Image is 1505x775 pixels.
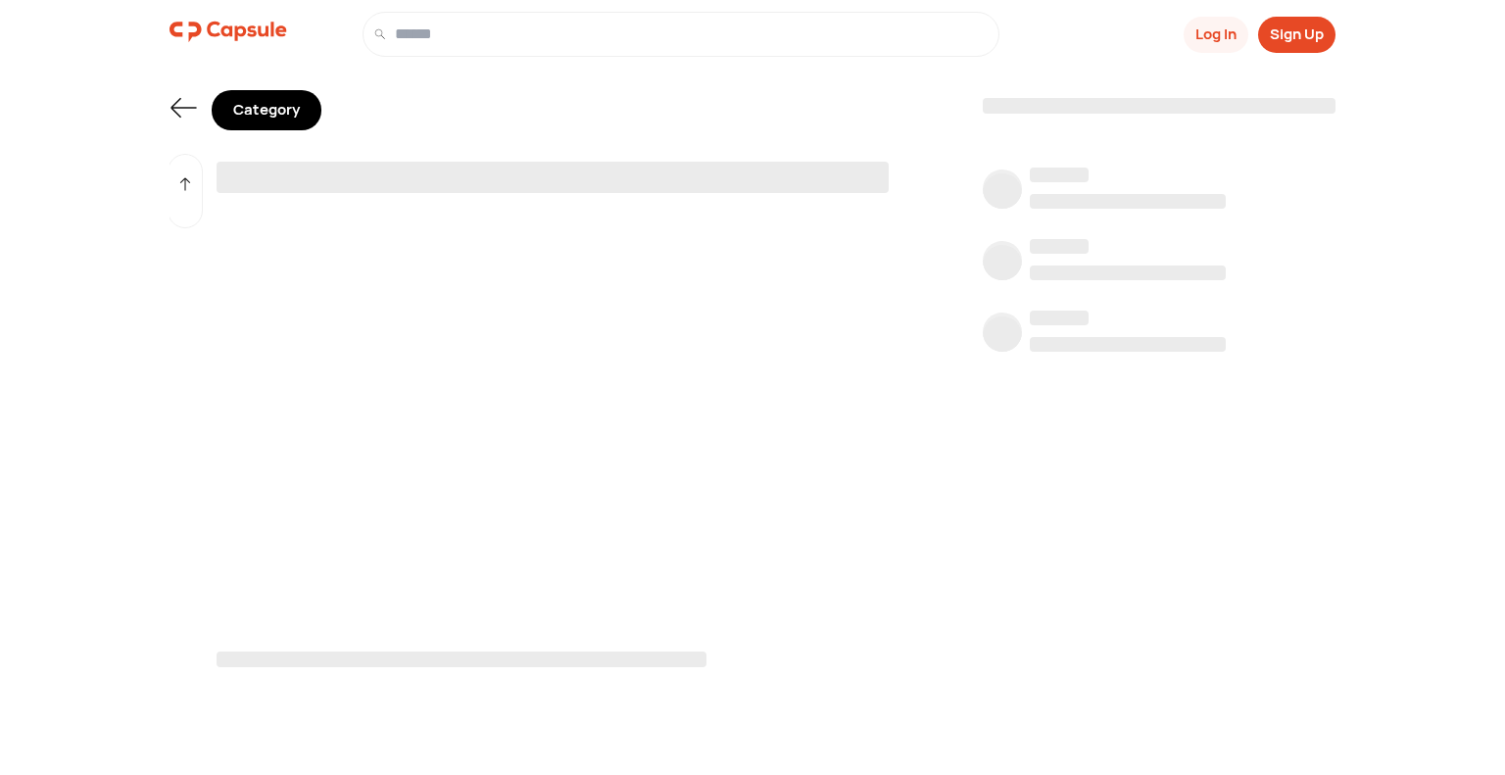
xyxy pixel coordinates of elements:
[1030,168,1089,182] span: ‌
[1184,17,1248,53] button: Log In
[217,162,889,193] span: ‌
[983,98,1335,114] span: ‌
[1030,337,1226,352] span: ‌
[983,316,1022,356] span: ‌
[1030,239,1089,254] span: ‌
[1030,194,1226,209] span: ‌
[170,12,287,57] a: logo
[212,90,321,130] div: Category
[983,173,1022,213] span: ‌
[170,12,287,51] img: logo
[1258,17,1335,53] button: Sign Up
[1030,266,1226,280] span: ‌
[217,652,706,667] span: ‌
[983,245,1022,284] span: ‌
[1030,311,1089,325] span: ‌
